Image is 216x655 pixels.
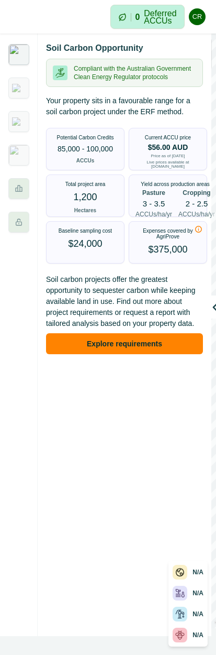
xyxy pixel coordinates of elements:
[135,210,172,219] p: ACCUs/ha/yr
[151,154,185,158] p: Price as of [DATE]
[58,144,113,155] p: 85,000 - 100,000
[68,237,102,251] p: $24,000
[143,200,165,208] p: 3 - 3.5
[148,243,187,257] p: $375,000
[192,567,203,577] p: N/A
[145,135,191,140] p: Current ACCU price
[135,13,140,21] p: 0
[192,630,203,640] p: N/A
[178,210,215,219] p: ACCUs/ha/yr
[8,44,29,65] img: insight_carbon.png
[144,9,177,25] p: Deferred ACCUs
[186,200,208,208] p: 2 - 2.5
[46,95,203,117] p: Your property sits in a favourable range for a soil carbon project under the ERF method.
[192,588,203,598] p: N/A
[211,34,216,628] canvas: Map
[65,181,106,187] p: Total project area
[73,190,97,204] p: 1,200
[74,206,96,214] p: Hectares
[135,228,200,239] p: Expenses covered by AgriProve
[183,188,210,198] p: Cropping
[141,181,209,187] p: Yield across production areas
[185,4,206,29] button: Cadel ReadyGraze
[142,188,165,198] p: Pasture
[12,84,26,92] img: greenham_logo.png
[46,333,203,354] button: Explore requirements
[46,274,203,329] p: Soil carbon projects offer the greatest opportunity to sequester carbon while keeping available l...
[133,160,202,169] a: Live prices available at [DOMAIN_NAME]
[74,64,196,81] p: Compliant with the Australian Government Clean Energy Regulator protocols
[57,135,114,140] p: Potential Carbon Credits
[46,42,143,54] p: Soil Carbon Opportunity
[59,228,112,234] p: Baseline sampling cost
[8,145,29,166] img: insight_readygraze.jpg
[12,117,26,126] img: greenham_never_ever.png
[192,609,203,619] p: N/A
[76,157,94,165] p: ACCUs
[148,144,188,151] p: $56.00 AUD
